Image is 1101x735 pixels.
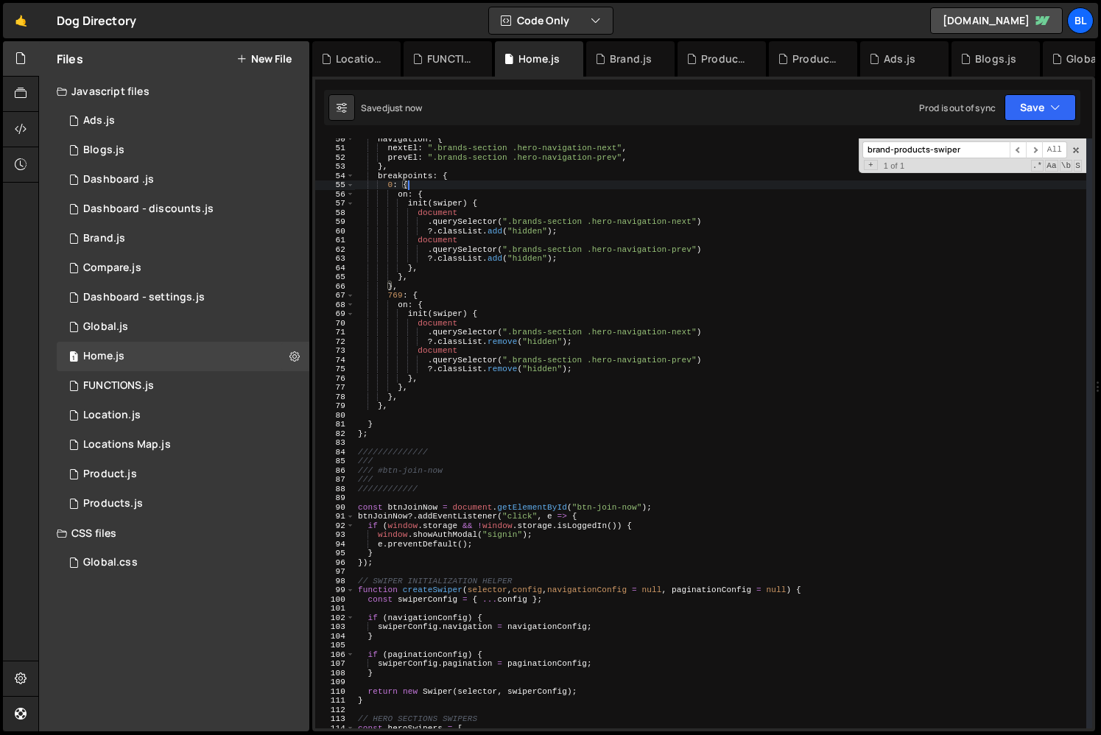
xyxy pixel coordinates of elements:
[315,457,355,466] div: 85
[315,485,355,494] div: 88
[1010,141,1026,158] span: ​
[315,282,355,292] div: 66
[387,102,422,114] div: just now
[315,659,355,669] div: 107
[315,393,355,402] div: 78
[57,489,309,518] div: 16220/44324.js
[1042,141,1067,158] span: Alt-Enter
[361,102,422,114] div: Saved
[315,622,355,632] div: 103
[315,135,355,144] div: 50
[315,632,355,641] div: 104
[315,245,355,255] div: 62
[701,52,748,66] div: Product.js
[315,264,355,273] div: 64
[3,3,39,38] a: 🤙
[57,136,309,165] div: 16220/44321.js
[315,208,355,218] div: 58
[336,52,383,66] div: Location.js
[57,194,309,224] div: 16220/46573.js
[315,724,355,734] div: 114
[315,180,355,190] div: 55
[315,540,355,549] div: 94
[315,401,355,411] div: 79
[315,227,355,236] div: 60
[315,503,355,513] div: 90
[315,272,355,282] div: 65
[315,714,355,724] div: 113
[57,401,309,430] : 16220/43679.js
[610,52,652,66] div: Brand.js
[315,493,355,503] div: 89
[315,291,355,300] div: 67
[83,203,214,216] div: Dashboard - discounts.js
[57,253,309,283] div: 16220/44328.js
[315,549,355,558] div: 95
[83,261,141,275] div: Compare.js
[315,309,355,319] div: 69
[83,409,141,422] div: Location.js
[1074,160,1082,172] span: Search In Selection
[83,379,154,393] div: FUNCTIONS.js
[315,613,355,623] div: 102
[315,153,355,163] div: 52
[315,236,355,245] div: 61
[315,530,355,540] div: 93
[315,374,355,384] div: 76
[864,160,878,171] span: Toggle Replace mode
[315,687,355,697] div: 110
[1005,94,1076,121] button: Save
[315,448,355,457] div: 84
[315,162,355,172] div: 53
[83,497,143,510] div: Products.js
[1067,7,1094,34] div: Bl
[975,52,1016,66] div: Blogs.js
[83,556,138,569] div: Global.css
[315,438,355,448] div: 83
[83,173,154,186] div: Dashboard .js
[315,604,355,613] div: 101
[884,52,915,66] div: Ads.js
[57,224,309,253] div: 16220/44394.js
[57,51,83,67] h2: Files
[315,678,355,687] div: 109
[930,7,1063,34] a: [DOMAIN_NAME]
[83,232,125,245] div: Brand.js
[57,106,309,136] div: 16220/47090.js
[315,429,355,439] div: 82
[315,706,355,715] div: 112
[83,350,124,363] div: Home.js
[315,558,355,568] div: 96
[315,190,355,200] div: 56
[878,161,910,171] span: 1 of 1
[315,512,355,521] div: 91
[315,217,355,227] div: 59
[315,475,355,485] div: 87
[83,114,115,127] div: Ads.js
[39,518,309,548] div: CSS files
[57,312,309,342] div: 16220/43681.js
[315,577,355,586] div: 98
[39,77,309,106] div: Javascript files
[489,7,613,34] button: Code Only
[1045,160,1058,172] span: CaseSensitive Search
[315,328,355,337] div: 71
[57,342,309,371] div: 16220/44319.js
[57,548,309,577] div: 16220/43682.css
[315,641,355,650] div: 105
[315,172,355,181] div: 54
[427,52,474,66] div: FUNCTIONS.js
[315,300,355,310] div: 68
[315,420,355,429] div: 81
[862,141,1010,158] input: Search for
[83,291,205,304] div: Dashboard - settings.js
[315,319,355,328] div: 70
[315,144,355,153] div: 51
[1026,141,1042,158] span: ​
[57,430,309,460] div: 16220/43680.js
[518,52,560,66] div: Home.js
[315,356,355,365] div: 74
[57,371,309,401] div: 16220/44477.js
[315,365,355,374] div: 75
[315,696,355,706] div: 111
